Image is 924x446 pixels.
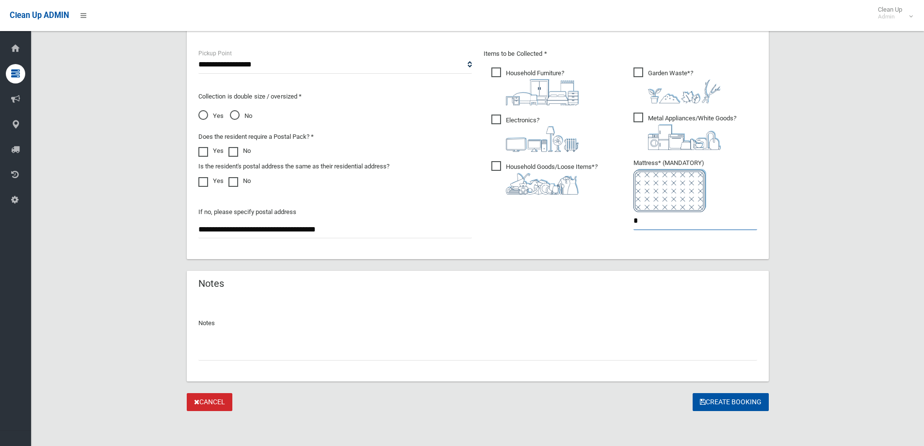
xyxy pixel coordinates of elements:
i: ? [648,115,736,150]
p: Items to be Collected * [484,48,757,60]
label: No [228,145,251,157]
span: Electronics [491,115,579,152]
span: Clean Up [873,6,912,20]
img: b13cc3517677393f34c0a387616ef184.png [506,173,579,195]
img: 36c1b0289cb1767239cdd3de9e694f19.png [648,124,721,150]
a: Cancel [187,393,232,411]
i: ? [506,163,598,195]
img: 394712a680b73dbc3d2a6a3a7ffe5a07.png [506,126,579,152]
header: Notes [187,274,236,293]
i: ? [506,116,579,152]
span: Yes [198,110,224,122]
label: Does the resident require a Postal Pack? * [198,131,314,143]
button: Create Booking [693,393,769,411]
p: Notes [198,317,757,329]
i: ? [648,69,721,103]
label: No [228,175,251,187]
img: e7408bece873d2c1783593a074e5cb2f.png [633,169,706,212]
span: Mattress* (MANDATORY) [633,159,757,212]
span: Garden Waste* [633,67,721,103]
img: 4fd8a5c772b2c999c83690221e5242e0.png [648,79,721,103]
i: ? [506,69,579,105]
label: Yes [198,175,224,187]
label: Yes [198,145,224,157]
p: Collection is double size / oversized * [198,91,472,102]
span: No [230,110,252,122]
small: Admin [878,13,902,20]
label: Is the resident's postal address the same as their residential address? [198,161,389,172]
span: Clean Up ADMIN [10,11,69,20]
img: aa9efdbe659d29b613fca23ba79d85cb.png [506,79,579,105]
span: Household Furniture [491,67,579,105]
span: Household Goods/Loose Items* [491,161,598,195]
span: Metal Appliances/White Goods [633,113,736,150]
label: If no, please specify postal address [198,206,296,218]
